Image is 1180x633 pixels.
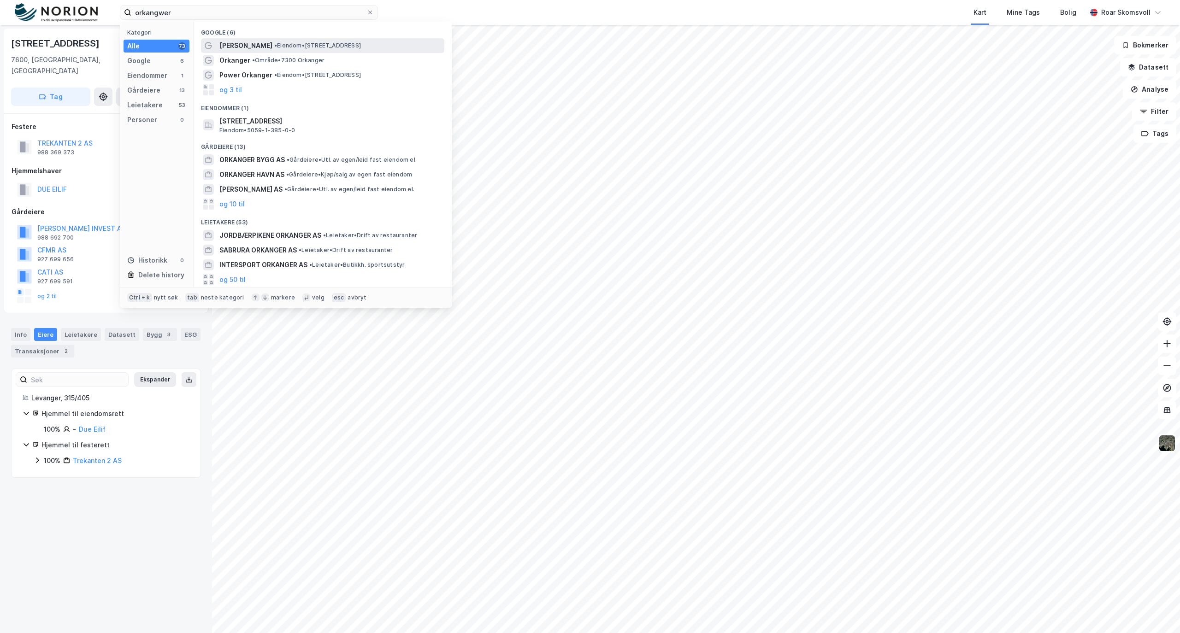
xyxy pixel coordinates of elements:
[286,171,289,178] span: •
[332,293,346,302] div: esc
[219,154,285,165] span: ORKANGER BYGG AS
[287,156,289,163] span: •
[164,330,173,339] div: 3
[1101,7,1150,18] div: Roar Skomsvoll
[286,171,412,178] span: Gårdeiere • Kjøp/salg av egen fast eiendom
[178,257,186,264] div: 0
[178,101,186,109] div: 53
[219,230,321,241] span: JORDBÆRPIKENE ORKANGER AS
[1132,102,1176,121] button: Filter
[219,259,307,270] span: INTERSPORT ORKANGER AS
[127,41,140,52] div: Alle
[11,345,74,358] div: Transaksjoner
[61,346,71,356] div: 2
[1060,7,1076,18] div: Bolig
[143,328,177,341] div: Bygg
[219,55,250,66] span: Orkanger
[127,29,189,36] div: Kategori
[185,293,199,302] div: tab
[1133,124,1176,143] button: Tags
[178,72,186,79] div: 1
[12,121,201,132] div: Festere
[15,3,98,22] img: norion-logo.80e7a08dc31c2e691866.png
[274,42,361,49] span: Eiendom • [STREET_ADDRESS]
[287,156,417,164] span: Gårdeiere • Utl. av egen/leid fast eiendom el.
[219,274,246,285] button: og 50 til
[219,184,283,195] span: [PERSON_NAME] AS
[973,7,986,18] div: Kart
[1007,7,1040,18] div: Mine Tags
[299,246,301,253] span: •
[41,440,189,451] div: Hjemmel til festerett
[309,261,312,268] span: •
[194,22,452,38] div: Google (6)
[1123,80,1176,99] button: Analyse
[11,88,90,106] button: Tag
[11,328,30,341] div: Info
[299,246,393,254] span: Leietaker • Drift av restauranter
[11,54,148,76] div: 7600, [GEOGRAPHIC_DATA], [GEOGRAPHIC_DATA]
[73,457,122,464] a: Trekanten 2 AS
[309,261,405,269] span: Leietaker • Butikkh. sportsutstyr
[194,211,452,228] div: Leietakere (53)
[127,70,167,81] div: Eiendommer
[1120,58,1176,76] button: Datasett
[127,55,151,66] div: Google
[27,373,128,387] input: Søk
[12,165,201,176] div: Hjemmelshaver
[181,328,201,341] div: ESG
[79,425,106,433] a: Due Eilif
[37,149,74,156] div: 988 369 373
[284,186,287,193] span: •
[178,42,186,50] div: 73
[154,294,178,301] div: nytt søk
[127,85,160,96] div: Gårdeiere
[1158,434,1176,452] img: 9k=
[105,328,139,341] div: Datasett
[178,116,186,123] div: 0
[219,116,441,127] span: [STREET_ADDRESS]
[31,393,189,404] div: Levanger, 315/405
[219,70,272,81] span: Power Orkanger
[37,256,74,263] div: 927 699 656
[252,57,255,64] span: •
[134,372,176,387] button: Ekspander
[138,270,184,281] div: Delete history
[37,278,73,285] div: 927 699 591
[252,57,324,64] span: Område • 7300 Orkanger
[44,424,60,435] div: 100%
[127,114,157,125] div: Personer
[219,127,295,134] span: Eiendom • 5059-1-385-0-0
[194,97,452,114] div: Eiendommer (1)
[127,255,167,266] div: Historikk
[1134,589,1180,633] iframe: Chat Widget
[194,136,452,152] div: Gårdeiere (13)
[131,6,366,19] input: Søk på adresse, matrikkel, gårdeiere, leietakere eller personer
[11,36,101,51] div: [STREET_ADDRESS]
[178,87,186,94] div: 13
[201,294,244,301] div: neste kategori
[178,57,186,64] div: 6
[37,234,74,241] div: 988 692 700
[61,328,101,341] div: Leietakere
[34,328,57,341] div: Eiere
[274,71,361,79] span: Eiendom • [STREET_ADDRESS]
[12,206,201,217] div: Gårdeiere
[73,424,76,435] div: -
[312,294,324,301] div: velg
[127,293,152,302] div: Ctrl + k
[348,294,366,301] div: avbryt
[274,71,277,78] span: •
[219,84,242,95] button: og 3 til
[219,40,272,51] span: [PERSON_NAME]
[44,455,60,466] div: 100%
[271,294,295,301] div: markere
[274,42,277,49] span: •
[219,169,284,180] span: ORKANGER HAVN AS
[127,100,163,111] div: Leietakere
[323,232,417,239] span: Leietaker • Drift av restauranter
[323,232,326,239] span: •
[219,245,297,256] span: SABRURA ORKANGER AS
[1114,36,1176,54] button: Bokmerker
